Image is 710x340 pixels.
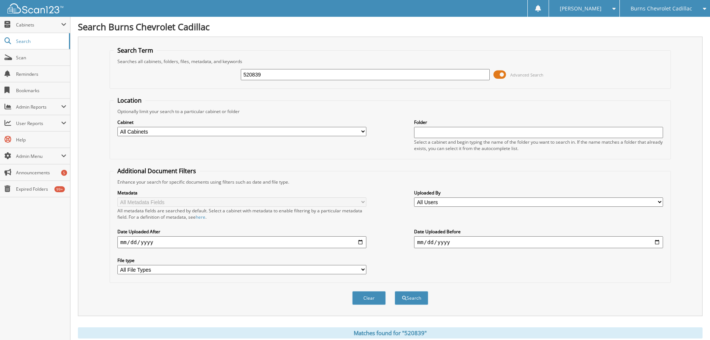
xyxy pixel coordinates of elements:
legend: Location [114,96,145,105]
legend: Search Term [114,46,157,54]
div: Enhance your search for specific documents using filters such as date and file type. [114,179,667,185]
h1: Search Burns Chevrolet Cadillac [78,21,703,33]
input: start [117,236,366,248]
legend: Additional Document Filters [114,167,200,175]
div: Select a cabinet and begin typing the name of the folder you want to search in. If the name match... [414,139,663,152]
div: Matches found for "520839" [78,327,703,339]
span: Expired Folders [16,186,66,192]
div: 99+ [54,186,65,192]
div: Searches all cabinets, folders, files, metadata, and keywords [114,58,667,65]
span: [PERSON_NAME] [560,6,602,11]
label: Uploaded By [414,190,663,196]
label: Date Uploaded After [117,228,366,235]
span: Announcements [16,169,66,176]
span: Burns Chevrolet Cadillac [631,6,692,11]
span: Search [16,38,65,44]
button: Clear [352,291,386,305]
span: Admin Reports [16,104,61,110]
span: Admin Menu [16,153,61,159]
label: Cabinet [117,119,366,125]
label: Metadata [117,190,366,196]
span: Scan [16,54,66,61]
span: Bookmarks [16,87,66,94]
label: Folder [414,119,663,125]
div: Optionally limit your search to a particular cabinet or folder [114,108,667,115]
span: Cabinets [16,22,61,28]
a: here [196,214,205,220]
img: scan123-logo-white.svg [7,3,63,13]
div: 5 [61,170,67,176]
label: Date Uploaded Before [414,228,663,235]
span: Advanced Search [510,72,543,78]
label: File type [117,257,366,263]
div: All metadata fields are searched by default. Select a cabinet with metadata to enable filtering b... [117,208,366,220]
button: Search [395,291,428,305]
input: end [414,236,663,248]
span: Reminders [16,71,66,77]
span: User Reports [16,120,61,127]
span: Help [16,137,66,143]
